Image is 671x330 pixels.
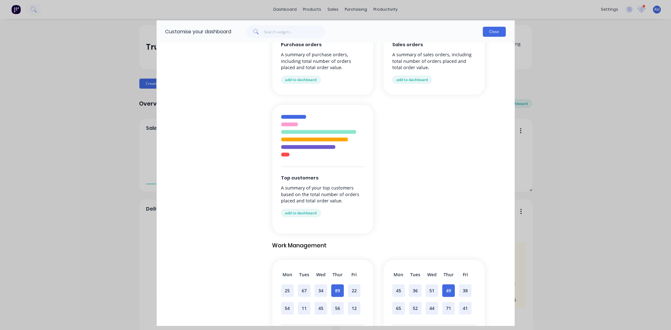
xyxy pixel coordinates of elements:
[459,284,472,297] div: 38
[426,302,438,315] div: 44
[281,175,365,182] span: Top customers
[298,270,310,279] div: Tues
[281,185,365,204] p: A summary of your top customers based on the total number of orders placed and total order value.
[264,25,325,38] input: Search widgets...
[298,284,310,297] div: 67
[442,284,455,297] div: 49
[392,52,476,70] p: A summary of sales orders, including total number of orders placed and total order value.
[348,270,361,279] div: Fri
[392,302,405,315] div: 65
[272,241,506,250] span: Work Management
[392,270,405,279] div: Mon
[281,270,294,279] div: Mon
[409,302,422,315] div: 52
[315,302,327,315] div: 45
[281,76,321,84] button: add to dashboard
[281,209,321,217] button: add to dashboard
[409,270,422,279] div: Tues
[442,270,455,279] div: Thur
[459,302,472,315] div: 41
[392,284,405,297] div: 45
[281,284,294,297] div: 25
[165,28,232,36] span: Customise your dashboard
[409,284,422,297] div: 36
[331,284,344,297] div: 89
[331,302,344,315] div: 56
[392,76,432,84] button: add to dashboard
[281,41,365,48] span: Purchase orders
[281,52,365,70] p: A summary of purchase orders, including total number of orders placed and total order value.
[348,284,361,297] div: 22
[315,270,327,279] div: Wed
[459,270,472,279] div: Fri
[348,302,361,315] div: 12
[392,41,476,48] span: Sales orders
[331,270,344,279] div: Thur
[315,284,327,297] div: 34
[281,302,294,315] div: 54
[442,302,455,315] div: 71
[483,27,506,37] button: Close
[426,284,438,297] div: 51
[298,302,310,315] div: 11
[426,270,438,279] div: Wed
